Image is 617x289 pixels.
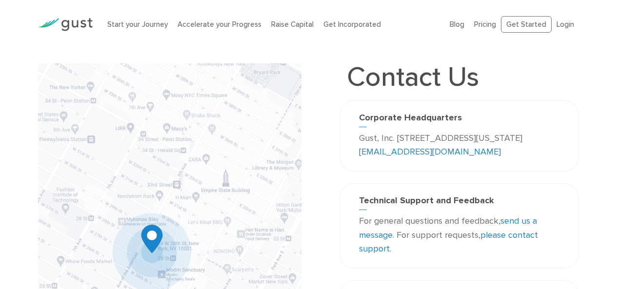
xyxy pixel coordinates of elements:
[557,20,574,29] a: Login
[339,63,486,91] h1: Contact Us
[178,20,261,29] a: Accelerate your Progress
[359,195,559,210] h3: Technical Support and Feedback
[501,16,552,33] a: Get Started
[359,132,559,160] p: Gust, Inc. [STREET_ADDRESS][US_STATE]
[271,20,314,29] a: Raise Capital
[323,20,381,29] a: Get Incorporated
[474,20,496,29] a: Pricing
[450,20,464,29] a: Blog
[359,216,537,240] a: send us a message
[359,147,501,157] a: [EMAIL_ADDRESS][DOMAIN_NAME]
[107,20,168,29] a: Start your Journey
[359,113,559,127] h3: Corporate Headquarters
[359,214,559,256] p: For general questions and feedback, . For support requests, .
[38,18,93,31] img: Gust Logo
